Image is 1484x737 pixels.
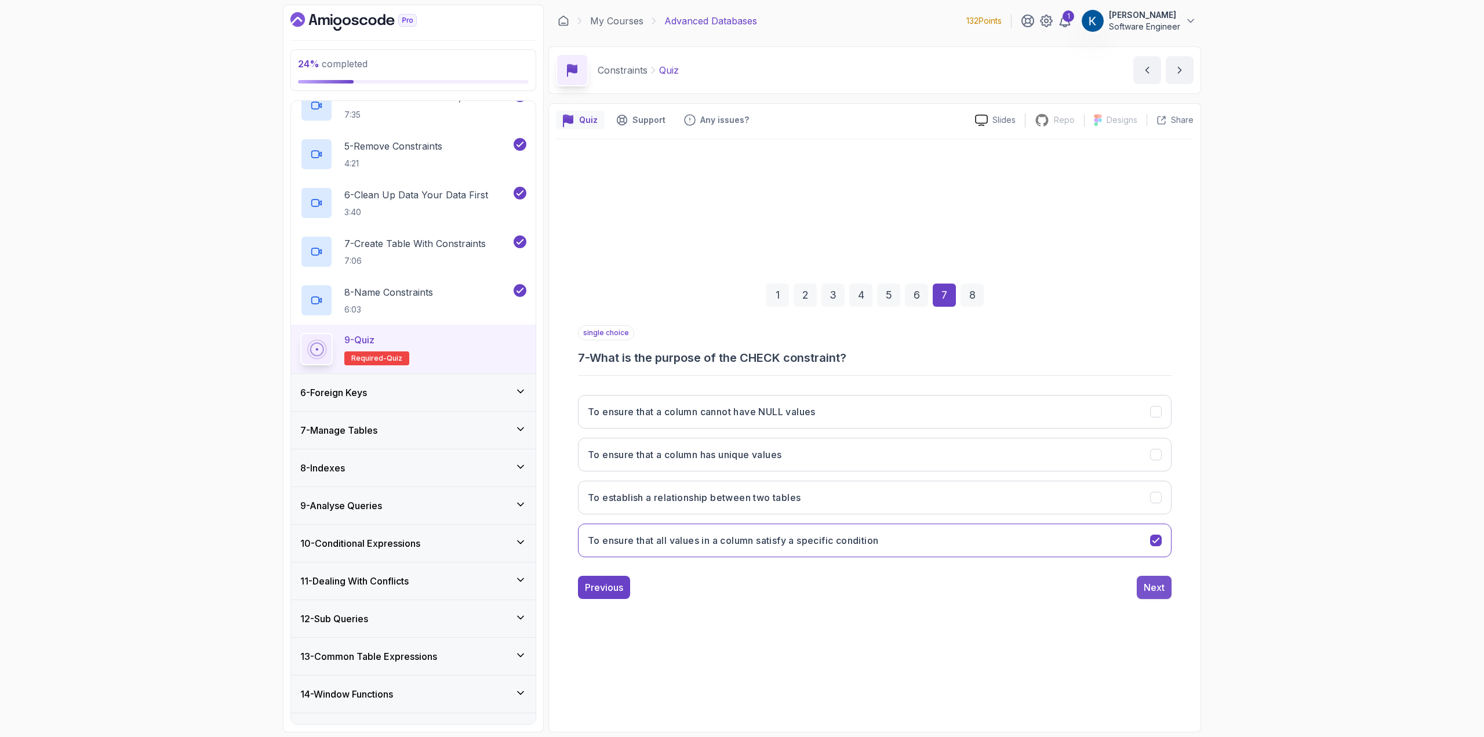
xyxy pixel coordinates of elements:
[291,412,536,449] button: 7-Manage Tables
[291,676,536,713] button: 14-Window Functions
[300,536,420,550] h3: 10 - Conditional Expressions
[291,562,536,600] button: 11-Dealing With Conflicts
[877,284,900,307] div: 5
[1171,114,1194,126] p: Share
[579,114,598,126] p: Quiz
[1137,576,1172,599] button: Next
[556,111,605,129] button: quiz button
[300,284,526,317] button: 8-Name Constraints6:03
[578,395,1172,429] button: To ensure that a column cannot have NULL values
[588,491,801,504] h3: To establish a relationship between two tables
[291,374,536,411] button: 6-Foreign Keys
[344,206,488,218] p: 3:40
[849,284,872,307] div: 4
[578,481,1172,514] button: To establish a relationship between two tables
[1109,9,1180,21] p: [PERSON_NAME]
[578,438,1172,471] button: To ensure that a column has unique values
[298,58,319,70] span: 24 %
[961,284,984,307] div: 8
[992,114,1016,126] p: Slides
[1109,21,1180,32] p: Software Engineer
[344,333,374,347] p: 9 - Quiz
[300,235,526,268] button: 7-Create Table With Constraints7:06
[300,649,437,663] h3: 13 - Common Table Expressions
[351,354,387,363] span: Required-
[344,255,486,267] p: 7:06
[609,111,672,129] button: Support button
[387,354,402,363] span: quiz
[1133,56,1161,84] button: previous content
[677,111,756,129] button: Feedback button
[1081,9,1196,32] button: user profile image[PERSON_NAME]Software Engineer
[300,461,345,475] h3: 8 - Indexes
[300,386,367,400] h3: 6 - Foreign Keys
[659,63,679,77] p: Quiz
[585,580,623,594] div: Previous
[558,15,569,27] a: Dashboard
[300,187,526,219] button: 6-Clean Up Data Your Data First3:40
[933,284,956,307] div: 7
[300,423,377,437] h3: 7 - Manage Tables
[1147,114,1194,126] button: Share
[588,533,878,547] h3: To ensure that all values in a column satisfy a specific condition
[821,284,845,307] div: 3
[1054,114,1075,126] p: Repo
[300,574,409,588] h3: 11 - Dealing With Conflicts
[344,109,511,121] p: 7:35
[300,687,393,701] h3: 14 - Window Functions
[1166,56,1194,84] button: next content
[300,612,368,626] h3: 12 - Sub Queries
[300,333,526,365] button: 9-QuizRequired-quiz
[632,114,665,126] p: Support
[300,499,382,513] h3: 9 - Analyse Queries
[291,449,536,487] button: 8-Indexes
[1144,580,1165,594] div: Next
[966,15,1002,27] p: 132 Points
[578,350,1172,366] h3: 7 - What is the purpose of the CHECK constraint?
[291,487,536,524] button: 9-Analyse Queries
[344,188,488,202] p: 6 - Clean Up Data Your Data First
[664,14,757,28] p: Advanced Databases
[1063,10,1074,22] div: 1
[344,158,442,169] p: 4:21
[588,405,816,419] h3: To ensure that a column cannot have NULL values
[1107,114,1137,126] p: Designs
[291,600,536,637] button: 12-Sub Queries
[588,448,781,462] h3: To ensure that a column has unique values
[344,285,433,299] p: 8 - Name Constraints
[766,284,789,307] div: 1
[344,139,442,153] p: 5 - Remove Constraints
[298,58,368,70] span: completed
[291,638,536,675] button: 13-Common Table Expressions
[344,237,486,250] p: 7 - Create Table With Constraints
[590,14,643,28] a: My Courses
[1058,14,1072,28] a: 1
[578,325,634,340] p: single choice
[1082,10,1104,32] img: user profile image
[291,525,536,562] button: 10-Conditional Expressions
[598,63,648,77] p: Constraints
[578,524,1172,557] button: To ensure that all values in a column satisfy a specific condition
[290,12,443,31] a: Dashboard
[300,138,526,170] button: 5-Remove Constraints4:21
[966,114,1025,126] a: Slides
[794,284,817,307] div: 2
[700,114,749,126] p: Any issues?
[344,304,433,315] p: 6:03
[578,576,630,599] button: Previous
[300,89,526,122] button: 4-Alter Table And Add Pk, Fk And Check Constraints7:35
[905,284,928,307] div: 6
